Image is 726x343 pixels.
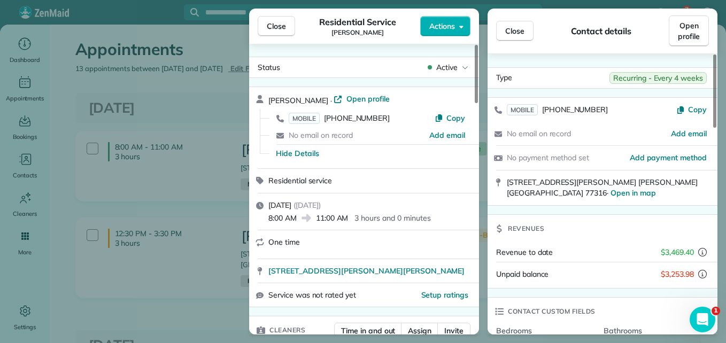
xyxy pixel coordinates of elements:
[496,325,595,336] span: Bedrooms
[319,15,396,28] span: Residential Service
[276,148,319,159] button: Hide Details
[507,104,608,115] a: MOBILE[PHONE_NUMBER]
[505,26,524,36] span: Close
[669,15,709,46] a: Open profile
[429,130,465,141] a: Add email
[289,130,353,140] span: No email on record
[331,28,384,37] span: [PERSON_NAME]
[268,266,473,276] a: [STREET_ADDRESS][PERSON_NAME][PERSON_NAME]
[507,177,698,198] span: [STREET_ADDRESS][PERSON_NAME] [PERSON_NAME] [GEOGRAPHIC_DATA] 77316 ·
[268,290,356,301] span: Service was not rated yet
[496,247,553,257] span: Revenue to date
[268,96,328,105] span: [PERSON_NAME]
[268,200,291,210] span: [DATE]
[671,128,707,139] a: Add email
[604,325,702,336] span: Bathrooms
[258,63,280,72] span: Status
[444,325,464,336] span: Invite
[421,290,469,300] button: Setup ratings
[661,247,694,258] span: $3,469.40
[496,269,549,279] span: Unpaid balance
[630,152,707,163] a: Add payment method
[289,113,390,123] a: MOBILE[PHONE_NUMBER]
[508,306,596,317] span: Contact custom fields
[334,93,390,104] a: Open profile
[401,323,438,339] button: Assign
[435,113,465,123] button: Copy
[446,113,465,123] span: Copy
[346,93,390,104] span: Open profile
[676,104,707,115] button: Copy
[267,21,286,32] span: Close
[436,62,458,73] span: Active
[258,16,295,36] button: Close
[611,188,656,198] a: Open in map
[507,129,571,138] span: No email on record
[268,266,465,276] span: [STREET_ADDRESS][PERSON_NAME][PERSON_NAME]
[508,223,544,234] span: Revenues
[328,96,334,105] span: ·
[609,72,707,84] span: Recurring - Every 4 weeks
[678,20,700,42] span: Open profile
[542,105,608,114] span: [PHONE_NUMBER]
[688,105,707,114] span: Copy
[334,323,402,339] button: Time in and out
[268,237,300,247] span: One time
[268,176,332,185] span: Residential service
[354,213,430,223] p: 3 hours and 0 minutes
[324,113,390,123] span: [PHONE_NUMBER]
[341,325,395,336] span: Time in and out
[408,325,431,336] span: Assign
[294,200,321,210] span: ( [DATE] )
[507,153,589,162] span: No payment method set
[268,213,297,223] span: 8:00 AM
[289,113,320,124] span: MOBILE
[712,307,720,315] span: 1
[661,269,694,279] span: $3,253.98
[496,72,512,84] span: Type
[690,307,715,332] iframe: Intercom live chat
[571,25,631,37] span: Contact details
[507,104,538,115] span: MOBILE
[316,213,349,223] span: 11:00 AM
[269,325,305,336] span: Cleaners
[496,21,534,41] button: Close
[437,323,470,339] button: Invite
[429,21,455,32] span: Actions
